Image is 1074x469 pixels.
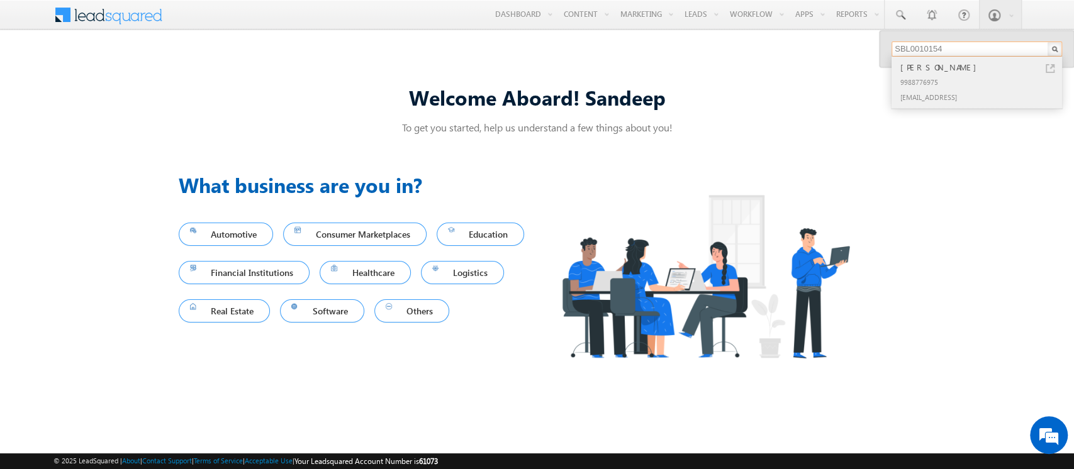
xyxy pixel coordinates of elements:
[294,226,415,243] span: Consumer Marketplaces
[206,6,237,36] div: Minimize live chat window
[245,456,293,465] a: Acceptable Use
[898,89,1066,104] div: [EMAIL_ADDRESS]
[179,121,896,134] p: To get you started, help us understand a few things about you!
[65,66,211,82] div: Chat with us now
[898,74,1066,89] div: 9988776975
[179,170,537,200] h3: What business are you in?
[331,264,400,281] span: Healthcare
[537,170,873,383] img: Industry.png
[21,66,53,82] img: d_60004797649_company_0_60004797649
[142,456,192,465] a: Contact Support
[179,84,896,111] div: Welcome Aboard! Sandeep
[291,302,353,319] span: Software
[432,264,493,281] span: Logistics
[190,264,299,281] span: Financial Institutions
[171,369,228,386] em: Start Chat
[448,226,513,243] span: Education
[53,455,438,467] span: © 2025 LeadSquared | | | | |
[194,456,243,465] a: Terms of Service
[386,302,439,319] span: Others
[294,456,438,466] span: Your Leadsquared Account Number is
[16,116,230,358] textarea: Type your message and hit 'Enter'
[190,226,262,243] span: Automotive
[898,60,1066,74] div: [PERSON_NAME]
[190,302,259,319] span: Real Estate
[419,456,438,466] span: 61073
[122,456,140,465] a: About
